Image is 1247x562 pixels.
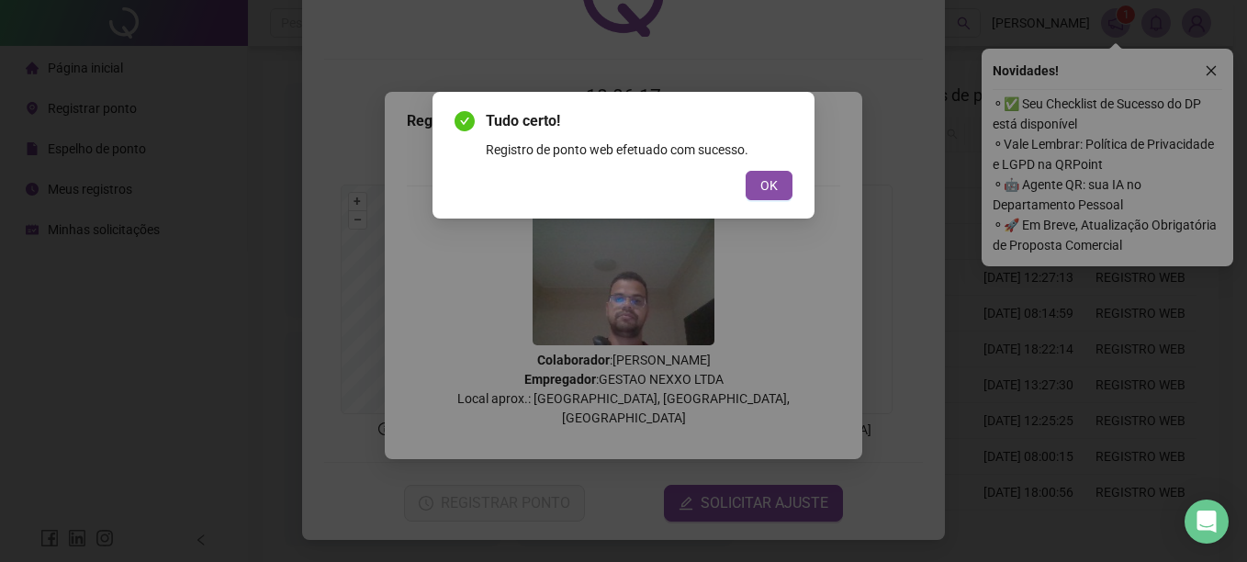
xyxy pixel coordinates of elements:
span: OK [760,175,778,196]
div: Open Intercom Messenger [1185,500,1229,544]
span: Tudo certo! [486,110,792,132]
div: Registro de ponto web efetuado com sucesso. [486,140,792,160]
button: OK [746,171,792,200]
span: check-circle [455,111,475,131]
